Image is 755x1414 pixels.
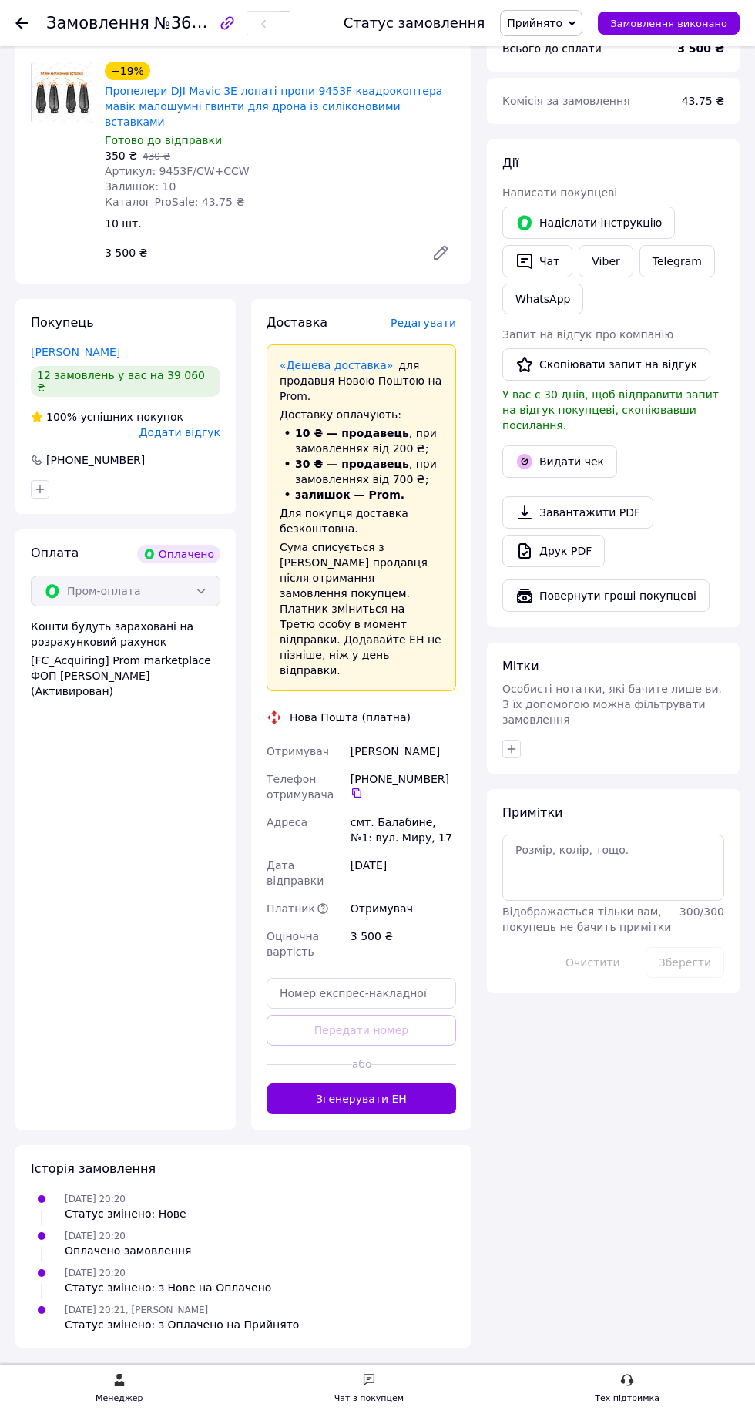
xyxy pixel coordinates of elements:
[267,978,456,1009] input: Номер експрес-накладної
[267,816,307,828] span: Адреса
[267,315,327,330] span: Доставка
[96,1391,143,1406] div: Менеджер
[137,545,220,563] div: Оплачено
[344,15,485,31] div: Статус замовлення
[295,458,409,470] span: 30 ₴ — продавець
[347,808,459,851] div: смт. Балабине, №1: вул. Миру, 17
[65,1194,126,1204] span: [DATE] 20:20
[46,14,149,32] span: Замовлення
[105,196,244,208] span: Каталог ProSale: 43.75 ₴
[46,411,77,423] span: 100%
[286,710,414,725] div: Нова Пошта (платна)
[154,13,263,32] span: №366361034
[502,905,671,933] span: Відображається тільки вам, покупець не бачить примітки
[610,18,727,29] span: Замовлення виконано
[143,151,170,162] span: 430 ₴
[31,546,79,560] span: Оплата
[425,237,456,268] a: Редагувати
[280,425,443,456] li: , при замовленнях від 200 ₴;
[99,242,419,264] div: 3 500 ₴
[280,505,443,536] div: Для покупця доставка безкоштовна.
[598,12,740,35] button: Замовлення виконано
[507,17,562,29] span: Прийнято
[347,922,459,966] div: 3 500 ₴
[105,62,150,80] div: −19%
[267,902,315,915] span: Платник
[595,1391,659,1406] div: Тех підтримка
[65,1305,208,1315] span: [DATE] 20:21, [PERSON_NAME]
[502,95,630,107] span: Комісія за замовлення
[347,851,459,895] div: [DATE]
[280,359,393,371] a: «Дешева доставка»
[502,207,675,239] button: Надіслати інструкцію
[267,859,324,887] span: Дата відправки
[502,683,722,726] span: Особисті нотатки, які бачите лише ви. З їх допомогою можна фільтрувати замовлення
[334,1391,404,1406] div: Чат з покупцем
[105,180,176,193] span: Залишок: 10
[391,317,456,329] span: Редагувати
[502,388,719,432] span: У вас є 30 днів, щоб відправити запит на відгук покупцеві, скопіювавши посилання.
[45,452,146,468] div: [PHONE_NUMBER]
[31,619,220,699] div: Кошти будуть зараховані на розрахунковий рахунок
[267,930,319,958] span: Оціночна вартість
[32,62,92,123] img: Пропелери DJI Mavic 3E лопаті пропи 9453F квадрокоптера мавік малошумні гвинти для дрона із силік...
[502,579,710,612] button: Повернути гроші покупцеві
[65,1231,126,1241] span: [DATE] 20:20
[15,15,28,31] div: Повернутися назад
[502,659,539,673] span: Мітки
[31,315,94,330] span: Покупець
[280,539,443,678] div: Сума списується з [PERSON_NAME] продавця після отримання замовлення покупцем. Платник зміниться н...
[31,409,183,425] div: успішних покупок
[65,1206,186,1221] div: Статус змінено: Нове
[65,1243,191,1258] div: Оплачено замовлення
[65,1268,126,1278] span: [DATE] 20:20
[502,805,562,820] span: Примітки
[280,407,443,422] div: Доставку оплачують:
[267,745,329,757] span: Отримувач
[502,328,673,341] span: Запит на відгук про компанію
[502,156,518,170] span: Дії
[31,346,120,358] a: [PERSON_NAME]
[347,895,459,922] div: Отримувач
[295,427,409,439] span: 10 ₴ — продавець
[352,1056,371,1072] span: або
[139,426,220,438] span: Додати відгук
[267,1083,456,1114] button: Згенерувати ЕН
[679,905,724,918] span: 300 / 300
[105,165,250,177] span: Артикул: 9453F/CW+CCW
[502,348,710,381] button: Скопіювати запит на відгук
[31,1161,156,1176] span: Історія замовлення
[280,358,443,404] div: для продавця Новою Поштою на Prom.
[295,489,404,501] span: залишок — Prom.
[502,42,602,55] span: Всього до сплати
[351,771,456,799] div: [PHONE_NUMBER]
[502,445,617,478] button: Видати чек
[280,456,443,487] li: , при замовленнях від 700 ₴;
[99,213,462,234] div: 10 шт.
[105,85,442,128] a: Пропелери DJI Mavic 3E лопаті пропи 9453F квадрокоптера мавік малошумні гвинти для дрона із силік...
[267,773,334,801] span: Телефон отримувача
[502,284,583,314] a: WhatsApp
[31,653,220,699] div: [FC_Acquiring] Prom marketplace ФОП [PERSON_NAME] (Активирован)
[502,496,653,529] a: Завантажити PDF
[682,95,724,107] span: 43.75 ₴
[65,1280,271,1295] div: Статус змінено: з Нове на Оплачено
[31,366,220,397] div: 12 замовлень у вас на 39 060 ₴
[502,186,617,199] span: Написати покупцеві
[639,245,715,277] a: Telegram
[502,535,605,567] a: Друк PDF
[105,134,222,146] span: Готово до відправки
[105,149,137,162] span: 350 ₴
[677,42,724,55] b: 3 500 ₴
[65,1317,299,1332] div: Статус змінено: з Оплачено на Прийнято
[347,737,459,765] div: [PERSON_NAME]
[502,245,572,277] button: Чат
[579,245,633,277] a: Viber
[31,32,186,47] span: Товари в замовленні (1)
